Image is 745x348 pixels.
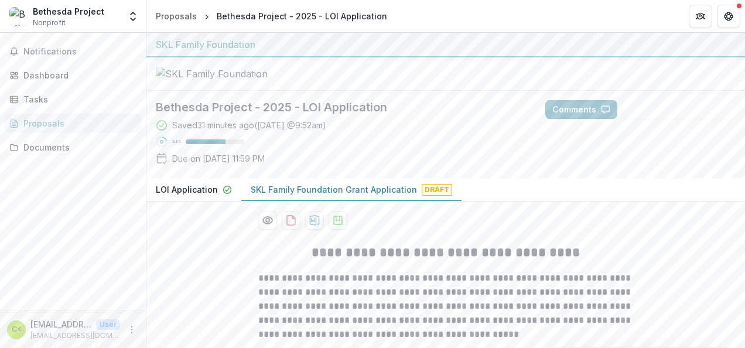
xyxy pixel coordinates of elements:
a: Tasks [5,90,141,109]
button: Open entity switcher [125,5,141,28]
button: Get Help [717,5,740,28]
button: Preview 26b6e800-fa13-4153-ada4-e35ea34464fb-1.pdf [258,211,277,230]
p: [EMAIL_ADDRESS][DOMAIN_NAME] [30,330,120,341]
div: Documents [23,141,132,153]
p: SKL Family Foundation Grant Application [251,183,417,196]
h2: Bethesda Project - 2025 - LOI Application [156,100,527,114]
a: Proposals [151,8,201,25]
div: Proposals [23,117,132,129]
div: Bethesda Project [33,5,104,18]
nav: breadcrumb [151,8,392,25]
img: SKL Family Foundation [156,67,273,81]
div: communitylife@bethesdaproject.org <communitylife@bethesdaproject.org> [12,326,22,333]
p: User [96,319,120,330]
button: Notifications [5,42,141,61]
div: Proposals [156,10,197,22]
a: Proposals [5,114,141,133]
button: More [125,323,139,337]
div: SKL Family Foundation [156,37,736,52]
p: LOI Application [156,183,218,196]
div: Bethesda Project - 2025 - LOI Application [217,10,387,22]
span: Notifications [23,47,136,57]
p: Due on [DATE] 11:59 PM [172,152,265,165]
button: download-proposal [305,211,324,230]
div: Tasks [23,93,132,105]
p: 68 % [172,138,181,146]
button: Answer Suggestions [622,100,736,119]
div: Dashboard [23,69,132,81]
button: download-proposal [282,211,300,230]
a: Documents [5,138,141,157]
button: Partners [689,5,712,28]
span: Nonprofit [33,18,66,28]
a: Dashboard [5,66,141,85]
button: download-proposal [329,211,347,230]
img: Bethesda Project [9,7,28,26]
span: Draft [422,184,452,196]
p: [EMAIL_ADDRESS][DOMAIN_NAME] <[EMAIL_ADDRESS][DOMAIN_NAME]> [30,318,91,330]
div: Saved 31 minutes ago ( [DATE] @ 9:52am ) [172,119,326,131]
button: Comments [545,100,617,119]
